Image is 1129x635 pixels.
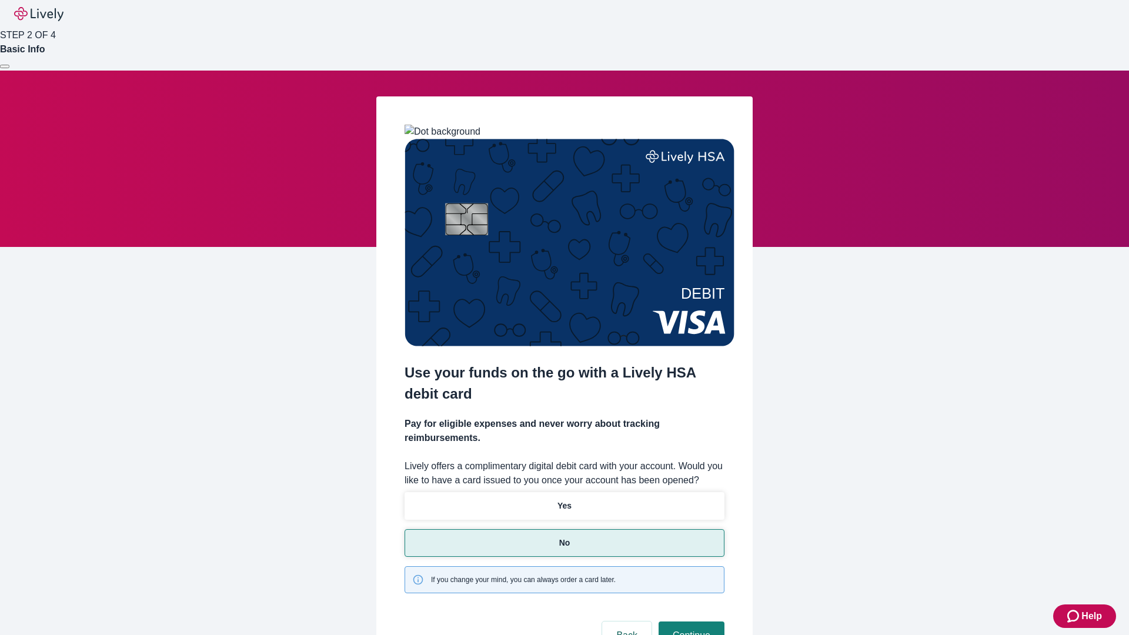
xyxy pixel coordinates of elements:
p: No [559,537,570,549]
h2: Use your funds on the go with a Lively HSA debit card [405,362,724,405]
button: No [405,529,724,557]
button: Zendesk support iconHelp [1053,604,1116,628]
img: Dot background [405,125,480,139]
p: Yes [557,500,572,512]
img: Lively [14,7,64,21]
h4: Pay for eligible expenses and never worry about tracking reimbursements. [405,417,724,445]
label: Lively offers a complimentary digital debit card with your account. Would you like to have a card... [405,459,724,487]
span: If you change your mind, you can always order a card later. [431,574,616,585]
img: Debit card [405,139,734,346]
svg: Zendesk support icon [1067,609,1081,623]
span: Help [1081,609,1102,623]
button: Yes [405,492,724,520]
